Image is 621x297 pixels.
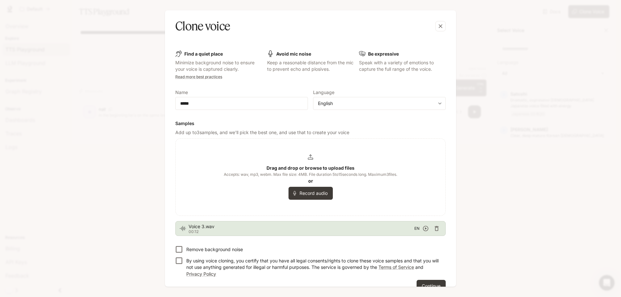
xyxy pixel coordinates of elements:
[378,264,414,270] a: Terms of Service
[313,90,334,95] p: Language
[175,18,230,34] h5: Clone voice
[308,178,313,184] b: or
[313,100,445,107] div: English
[368,51,399,57] b: Be expressive
[175,74,222,79] a: Read more best practices
[186,246,243,253] p: Remove background noise
[184,51,223,57] b: Find a quiet place
[318,100,435,107] div: English
[224,171,397,178] span: Accepts: wav, mp3, webm. Max file size: 4MB. File duration 5 to 15 seconds long. Maximum 3 files.
[289,187,333,200] button: Record audio
[414,225,419,232] span: EN
[417,280,446,293] button: Continue
[276,51,311,57] b: Avoid mic noise
[186,258,441,277] p: By using voice cloning, you certify that you have all legal consents/rights to clone these voice ...
[189,223,414,230] span: Voice 3.wav
[175,129,446,136] p: Add up to 3 samples, and we'll pick the best one, and use that to create your voice
[267,165,354,171] b: Drag and drop or browse to upload files
[175,59,262,72] p: Minimize background noise to ensure your voice is captured clearly.
[175,90,188,95] p: Name
[267,59,354,72] p: Keep a reasonable distance from the mic to prevent echo and plosives.
[189,230,414,234] p: 00:12
[175,120,446,127] h6: Samples
[359,59,446,72] p: Speak with a variety of emotions to capture the full range of the voice.
[186,271,216,277] a: Privacy Policy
